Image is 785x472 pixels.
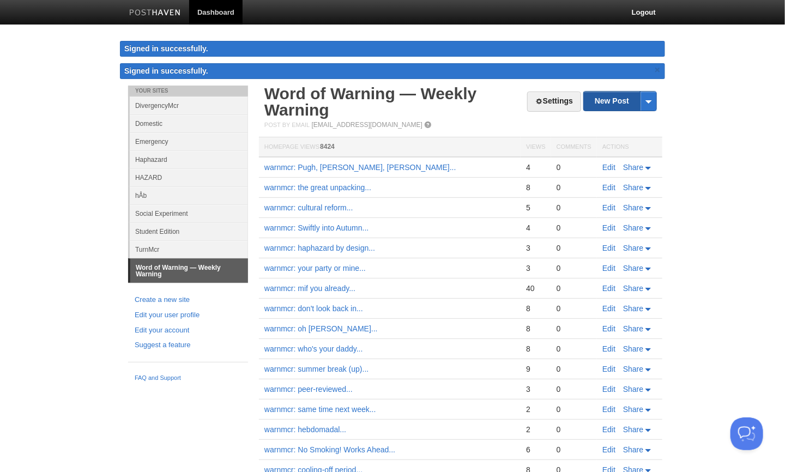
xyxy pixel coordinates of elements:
[264,264,366,273] a: warnmcr: your party or mine...
[557,404,591,414] div: 0
[730,417,763,450] iframe: Help Scout Beacon - Open
[557,283,591,293] div: 0
[264,122,310,128] span: Post by Email
[124,66,208,75] span: Signed in successfully.
[526,404,545,414] div: 2
[602,324,615,333] a: Edit
[557,384,591,394] div: 0
[130,204,248,222] a: Social Experiment
[526,162,545,172] div: 4
[526,304,545,313] div: 8
[264,385,353,394] a: warnmcr: peer-reviewed...
[526,364,545,374] div: 9
[526,203,545,213] div: 5
[526,324,545,334] div: 8
[130,150,248,168] a: Haphazard
[597,137,662,158] th: Actions
[526,344,545,354] div: 8
[135,373,241,383] a: FAQ and Support
[264,84,476,119] a: Word of Warning — Weekly Warning
[623,405,643,414] span: Share
[264,304,363,313] a: warnmcr: don't look back in...
[264,284,355,293] a: warnmcr: mif you already...
[557,243,591,253] div: 0
[526,425,545,434] div: 2
[264,365,369,373] a: warnmcr: summer break (up)...
[120,41,665,57] div: Signed in successfully.
[259,137,521,158] th: Homepage Views
[602,445,615,454] a: Edit
[623,203,643,212] span: Share
[602,385,615,394] a: Edit
[602,284,615,293] a: Edit
[130,168,248,186] a: HAZARD
[557,445,591,455] div: 0
[312,121,422,129] a: [EMAIL_ADDRESS][DOMAIN_NAME]
[264,244,375,252] a: warnmcr: haphazard by design...
[551,137,597,158] th: Comments
[623,425,643,434] span: Share
[623,385,643,394] span: Share
[130,259,248,283] a: Word of Warning — Weekly Warning
[623,344,643,353] span: Share
[526,243,545,253] div: 3
[623,264,643,273] span: Share
[602,264,615,273] a: Edit
[602,344,615,353] a: Edit
[264,344,363,353] a: warnmcr: who's your daddy...
[557,364,591,374] div: 0
[526,445,545,455] div: 6
[264,425,346,434] a: warnmcr: hebdomadal...
[602,203,615,212] a: Edit
[602,244,615,252] a: Edit
[557,183,591,192] div: 0
[623,163,643,172] span: Share
[130,240,248,258] a: TurnMcr
[320,143,335,150] span: 8424
[521,137,551,158] th: Views
[623,324,643,333] span: Share
[130,186,248,204] a: hÅb
[557,425,591,434] div: 0
[584,92,656,111] a: New Post
[623,183,643,192] span: Share
[128,86,248,96] li: Your Sites
[602,304,615,313] a: Edit
[526,183,545,192] div: 8
[602,405,615,414] a: Edit
[264,163,456,172] a: warnmcr: Pugh, [PERSON_NAME], [PERSON_NAME]...
[135,340,241,351] a: Suggest a feature
[557,162,591,172] div: 0
[602,425,615,434] a: Edit
[623,304,643,313] span: Share
[557,203,591,213] div: 0
[557,324,591,334] div: 0
[264,183,371,192] a: warnmcr: the great unpacking...
[130,96,248,114] a: DivergencyMcr
[264,203,353,212] a: warnmcr: cultural reform...
[129,9,181,17] img: Posthaven-bar
[527,92,581,112] a: Settings
[623,445,643,454] span: Share
[526,384,545,394] div: 3
[602,163,615,172] a: Edit
[130,114,248,132] a: Domestic
[557,304,591,313] div: 0
[264,445,395,454] a: warnmcr: No Smoking! Works Ahead...
[130,222,248,240] a: Student Edition
[135,325,241,336] a: Edit your account
[135,310,241,321] a: Edit your user profile
[602,183,615,192] a: Edit
[557,344,591,354] div: 0
[526,263,545,273] div: 3
[602,365,615,373] a: Edit
[264,223,369,232] a: warnmcr: Swiftly into Autumn...
[526,223,545,233] div: 4
[653,63,662,77] a: ×
[623,223,643,232] span: Share
[623,365,643,373] span: Share
[526,283,545,293] div: 40
[130,132,248,150] a: Emergency
[557,263,591,273] div: 0
[623,284,643,293] span: Share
